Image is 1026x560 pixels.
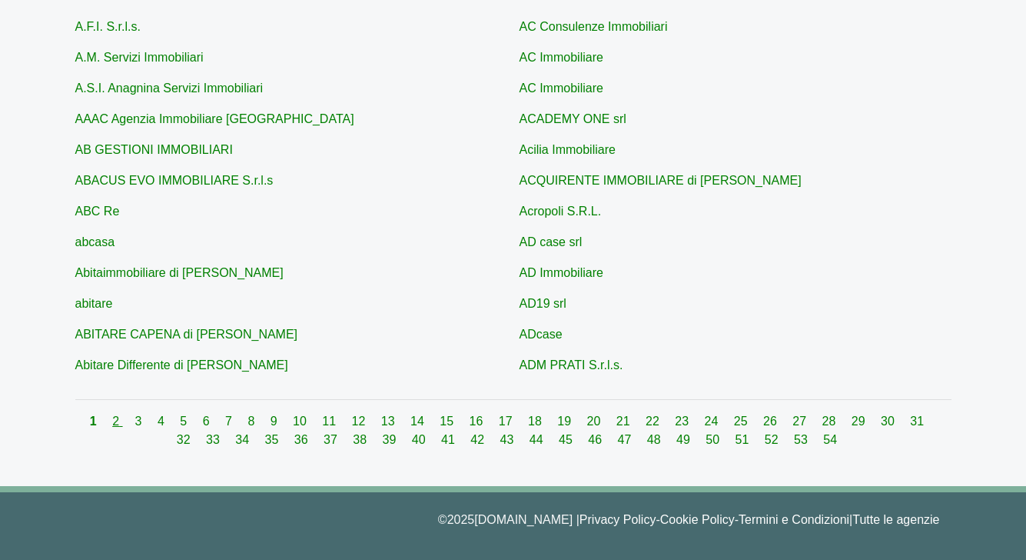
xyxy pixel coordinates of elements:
[579,513,656,526] a: Privacy Policy
[618,433,635,446] a: 47
[739,513,849,526] a: Termini e Condizioni
[520,297,566,310] a: AD19 srl
[180,415,190,428] a: 5
[520,82,603,95] a: AC Immobiliare
[75,112,354,125] a: AAAC Agenzia Immobiliare [GEOGRAPHIC_DATA]
[235,433,252,446] a: 34
[852,513,939,526] a: Tutte le agenzie
[528,415,545,428] a: 18
[520,143,616,156] a: Acilia Immobiliare
[520,328,563,341] a: ADcase
[852,415,868,428] a: 29
[271,415,281,428] a: 9
[294,433,311,446] a: 36
[520,358,623,372] a: ADM PRATI S.r.l.s.
[794,433,811,446] a: 53
[499,415,516,428] a: 17
[646,415,662,428] a: 22
[75,82,264,95] a: A.S.I. Anagnina Servizi Immobiliari
[822,415,839,428] a: 28
[322,415,339,428] a: 11
[557,415,574,428] a: 19
[352,415,369,428] a: 12
[381,415,398,428] a: 13
[675,415,692,428] a: 23
[90,415,100,428] a: 1
[440,415,457,428] a: 15
[676,433,693,446] a: 49
[206,433,223,446] a: 33
[734,415,751,428] a: 25
[324,433,340,446] a: 37
[706,433,722,446] a: 50
[881,415,898,428] a: 30
[470,433,487,446] a: 42
[353,433,370,446] a: 38
[293,415,310,428] a: 10
[135,415,145,428] a: 3
[265,433,282,446] a: 35
[588,433,605,446] a: 46
[520,266,603,279] a: AD Immobiliare
[75,358,288,372] a: Abitare Differente di [PERSON_NAME]
[75,266,284,279] a: Abitaimmobiliare di [PERSON_NAME]
[735,433,752,446] a: 51
[158,415,168,428] a: 4
[75,205,120,218] a: ABC Re
[530,433,546,446] a: 44
[587,415,604,428] a: 20
[75,235,115,248] a: abcasa
[75,51,204,64] a: A.M. Servizi Immobiliari
[647,433,664,446] a: 48
[500,433,517,446] a: 43
[441,433,458,446] a: 41
[520,20,668,33] a: AC Consulenze Immobiliari
[412,433,429,446] a: 40
[87,511,940,529] p: © 2025 [DOMAIN_NAME] | - - |
[660,513,735,526] a: Cookie Policy
[247,415,257,428] a: 8
[792,415,809,428] a: 27
[75,143,233,156] a: AB GESTIONI IMMOBILIARI
[75,174,274,187] a: ABACUS EVO IMMOBILIARE S.r.l.s
[75,328,298,341] a: ABITARE CAPENA di [PERSON_NAME]
[616,415,633,428] a: 21
[559,433,576,446] a: 45
[75,297,113,310] a: abitare
[470,415,486,428] a: 16
[112,415,122,428] a: 2
[520,235,583,248] a: AD case srl
[520,205,602,218] a: Acropoli S.R.L.
[910,415,924,428] a: 31
[520,51,603,64] a: AC Immobiliare
[383,433,400,446] a: 39
[823,433,837,446] a: 54
[705,415,722,428] a: 24
[177,433,194,446] a: 32
[203,415,213,428] a: 6
[75,20,141,33] a: A.F.I. S.r.l.s.
[520,112,626,125] a: ACADEMY ONE srl
[765,433,782,446] a: 52
[763,415,780,428] a: 26
[225,415,235,428] a: 7
[410,415,427,428] a: 14
[520,174,802,187] a: ACQUIRENTE IMMOBILIARE di [PERSON_NAME]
